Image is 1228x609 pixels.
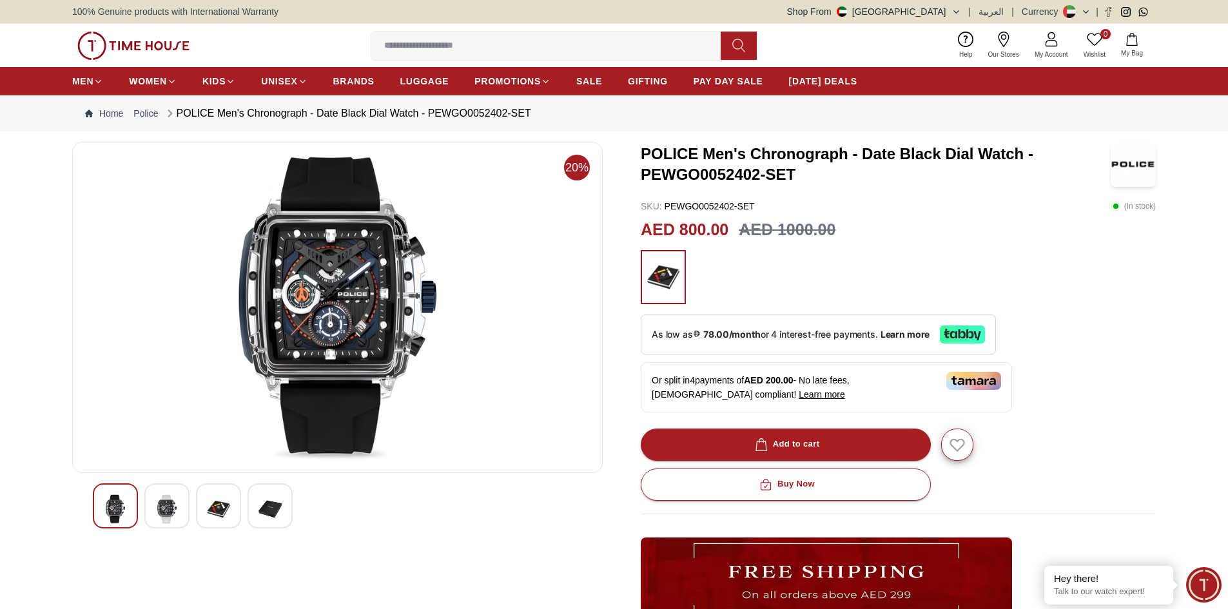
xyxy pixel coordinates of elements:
[954,50,978,59] span: Help
[789,70,857,93] a: [DATE] DEALS
[1113,200,1156,213] p: ( In stock )
[647,256,679,298] img: ...
[744,375,793,385] span: AED 200.00
[969,5,971,18] span: |
[951,29,980,62] a: Help
[628,70,668,93] a: GIFTING
[400,75,449,88] span: LUGGAGE
[641,469,931,501] button: Buy Now
[333,75,375,88] span: BRANDS
[1121,7,1131,17] a: Instagram
[837,6,847,17] img: United Arab Emirates
[789,75,857,88] span: [DATE] DEALS
[641,200,755,213] p: PEWGO0052402-SET
[1054,586,1164,597] p: Talk to our watch expert!
[564,155,590,180] span: 20%
[946,372,1001,390] img: Tamara
[202,75,226,88] span: KIDS
[85,107,123,120] a: Home
[739,218,835,242] h3: AED 1000.00
[72,5,278,18] span: 100% Genuine products with International Warranty
[752,437,820,452] div: Add to cart
[1011,5,1014,18] span: |
[77,32,190,60] img: ...
[641,201,662,211] span: SKU :
[133,107,158,120] a: Police
[474,75,541,88] span: PROMOTIONS
[576,70,602,93] a: SALE
[641,362,1012,412] div: Or split in 4 payments of - No late fees, [DEMOGRAPHIC_DATA] compliant!
[1029,50,1073,59] span: My Account
[979,5,1004,18] button: العربية
[261,70,307,93] a: UNISEX
[799,389,845,400] span: Learn more
[155,494,179,524] img: POLICE Men's Chronograph Black Dial Watch - PEWGO0052402-SET
[400,70,449,93] a: LUGGAGE
[628,75,668,88] span: GIFTING
[1096,5,1098,18] span: |
[258,494,282,524] img: POLICE Men's Chronograph Black Dial Watch - PEWGO0052402-SET
[202,70,235,93] a: KIDS
[72,75,93,88] span: MEN
[72,70,103,93] a: MEN
[983,50,1024,59] span: Our Stores
[1022,5,1064,18] div: Currency
[980,29,1027,62] a: Our Stores
[641,144,1111,185] h3: POLICE Men's Chronograph - Date Black Dial Watch - PEWGO0052402-SET
[1186,567,1222,603] div: Chat Widget
[1100,29,1111,39] span: 0
[694,70,763,93] a: PAY DAY SALE
[72,95,1156,131] nav: Breadcrumb
[641,218,728,242] h2: AED 800.00
[164,106,531,121] div: POLICE Men's Chronograph - Date Black Dial Watch - PEWGO0052402-SET
[129,70,177,93] a: WOMEN
[1116,48,1148,58] span: My Bag
[757,477,815,492] div: Buy Now
[129,75,167,88] span: WOMEN
[694,75,763,88] span: PAY DAY SALE
[1076,29,1113,62] a: 0Wishlist
[207,494,230,524] img: POLICE Men's Chronograph Black Dial Watch - PEWGO0052402-SET
[474,70,551,93] a: PROMOTIONS
[641,429,931,461] button: Add to cart
[576,75,602,88] span: SALE
[83,153,592,462] img: POLICE Men's Chronograph Black Dial Watch - PEWGO0052402-SET
[787,5,961,18] button: Shop From[GEOGRAPHIC_DATA]
[1138,7,1148,17] a: Whatsapp
[1104,7,1113,17] a: Facebook
[261,75,297,88] span: UNISEX
[1078,50,1111,59] span: Wishlist
[1111,142,1156,187] img: POLICE Men's Chronograph - Date Black Dial Watch - PEWGO0052402-SET
[1113,30,1151,61] button: My Bag
[104,494,127,524] img: POLICE Men's Chronograph Black Dial Watch - PEWGO0052402-SET
[333,70,375,93] a: BRANDS
[1054,572,1164,585] div: Hey there!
